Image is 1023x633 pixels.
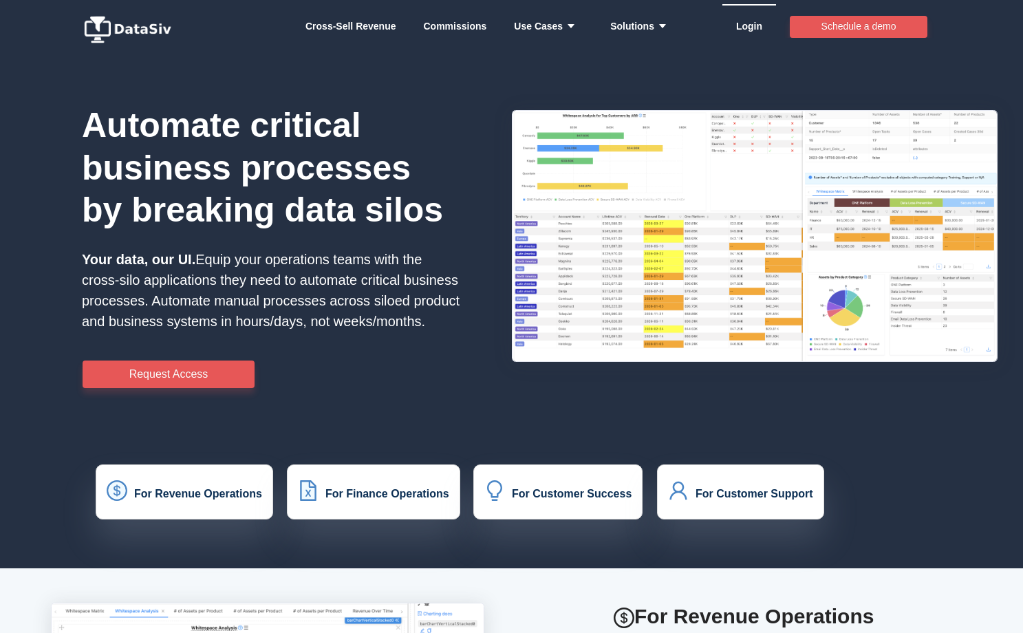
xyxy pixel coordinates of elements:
span: Equip your operations teams with the cross-silo applications they need to automate critical busin... [82,252,460,329]
button: icon: dollarFor Revenue Operations [96,464,273,519]
h2: For Revenue Operations [614,603,971,631]
a: icon: file-excelFor Finance Operations [298,489,449,501]
i: icon: dollar [614,608,634,628]
button: icon: userFor Customer Support [657,464,824,519]
a: Commissions [424,6,487,47]
a: icon: userFor Customer Support [668,489,813,501]
button: Request Access [83,361,255,388]
i: icon: caret-down [654,21,667,31]
img: HxQKbKb.png [512,110,998,362]
strong: Solutions [610,21,674,32]
button: icon: file-excelFor Finance Operations [287,464,460,519]
a: icon: dollarFor Revenue Operations [107,489,262,501]
a: Whitespace [305,6,396,47]
button: Schedule a demo [790,16,927,38]
button: icon: bulbFor Customer Success [473,464,643,519]
strong: Your data, our UI. [82,252,195,267]
i: icon: caret-down [563,21,576,31]
h1: Automate critical business processes by breaking data silos [82,105,460,232]
a: icon: bulbFor Customer Success [484,489,632,501]
strong: Use Cases [514,21,583,32]
a: Login [736,6,762,47]
img: logo [82,16,178,43]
